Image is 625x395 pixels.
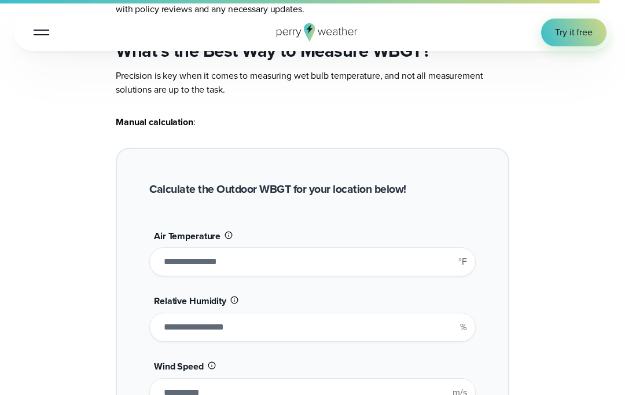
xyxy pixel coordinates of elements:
[541,19,606,46] a: Try it free
[116,115,193,129] strong: Manual calculation
[149,181,406,197] h2: Calculate the Outdoor WBGT for your location below!
[116,115,509,129] p: :
[154,360,204,373] span: Wind Speed
[116,69,509,97] p: Precision is key when it comes to measuring wet bulb temperature, and not all measurement solutio...
[555,25,593,39] span: Try it free
[116,39,509,62] h2: What’s the Best Way to Measure WBGT?
[154,229,220,243] span: Air Temperature
[154,294,226,308] span: Relative Humidity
